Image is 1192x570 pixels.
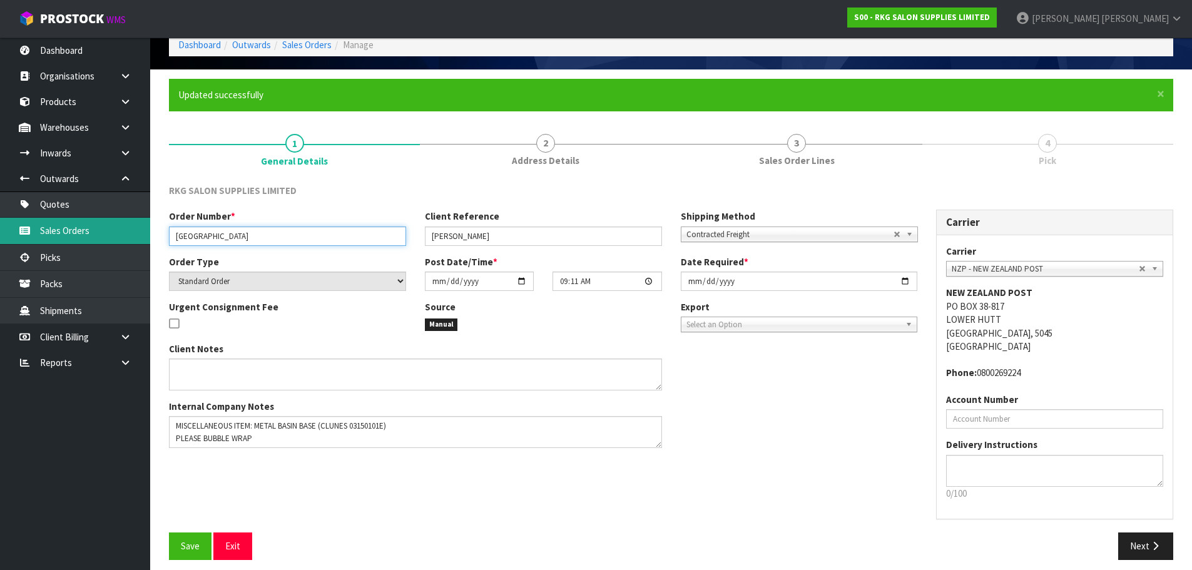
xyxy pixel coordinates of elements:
[425,255,497,268] label: Post Date/Time
[536,134,555,153] span: 2
[946,245,976,258] label: Carrier
[946,438,1037,451] label: Delivery Instructions
[946,409,1163,429] input: Account Number
[946,286,1163,353] address: PO BOX 38-817 LOWER HUTT [GEOGRAPHIC_DATA], 5045 [GEOGRAPHIC_DATA]
[106,14,126,26] small: WMS
[854,12,990,23] strong: S00 - RKG SALON SUPPLIES LIMITED
[425,226,662,246] input: Client Reference
[1039,154,1056,167] span: Pick
[169,210,235,223] label: Order Number
[1118,532,1173,559] button: Next
[946,216,1163,228] h3: Carrier
[169,342,223,355] label: Client Notes
[425,210,499,223] label: Client Reference
[686,317,901,332] span: Select an Option
[169,255,219,268] label: Order Type
[681,300,710,313] label: Export
[681,255,748,268] label: Date Required
[343,39,374,51] span: Manage
[169,226,406,246] input: Order Number
[425,318,458,331] span: Manual
[232,39,271,51] a: Outwards
[425,300,456,313] label: Source
[1101,13,1169,24] span: [PERSON_NAME]
[1032,13,1099,24] span: [PERSON_NAME]
[19,11,34,26] img: cube-alt.png
[759,154,835,167] span: Sales Order Lines
[686,227,894,242] span: Contracted Freight
[169,400,274,413] label: Internal Company Notes
[169,185,297,196] span: RKG SALON SUPPLIES LIMITED
[946,487,1163,500] p: 0/100
[946,367,977,379] strong: phone
[512,154,579,167] span: Address Details
[946,287,1032,298] strong: NEW ZEALAND POST
[169,175,1173,569] span: General Details
[1157,85,1164,103] span: ×
[261,155,328,168] span: General Details
[169,300,278,313] label: Urgent Consignment Fee
[40,11,104,27] span: ProStock
[282,39,332,51] a: Sales Orders
[681,210,755,223] label: Shipping Method
[178,39,221,51] a: Dashboard
[285,134,304,153] span: 1
[946,393,1018,406] label: Account Number
[178,89,263,101] span: Updated successfully
[787,134,806,153] span: 3
[213,532,252,559] button: Exit
[181,540,200,552] span: Save
[1038,134,1057,153] span: 4
[952,262,1139,277] span: NZP - NEW ZEALAND POST
[169,532,211,559] button: Save
[847,8,997,28] a: S00 - RKG SALON SUPPLIES LIMITED
[946,366,1163,379] address: 0800269224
